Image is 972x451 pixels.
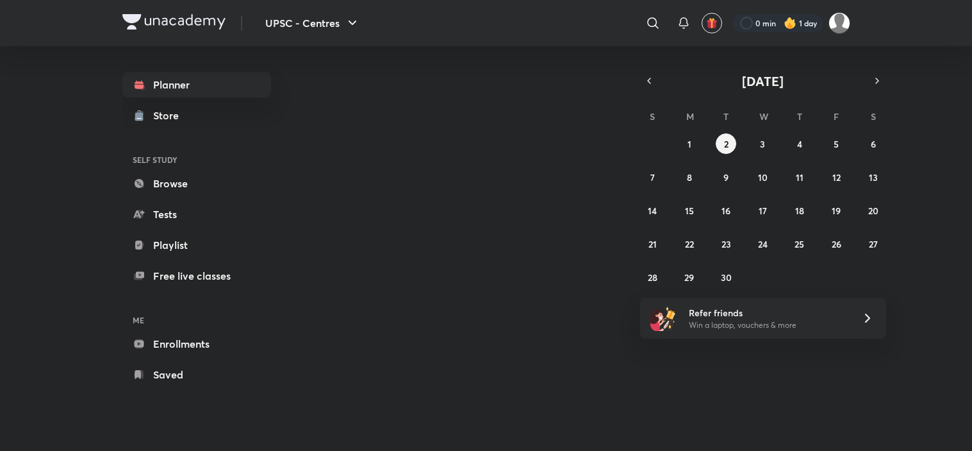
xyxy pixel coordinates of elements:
[648,238,657,250] abbr: September 21, 2025
[784,17,796,30] img: streak
[122,263,271,289] a: Free live classes
[789,234,810,254] button: September 25, 2025
[688,138,691,150] abbr: September 1, 2025
[716,167,736,187] button: September 9, 2025
[869,238,878,250] abbr: September 27, 2025
[679,267,700,287] button: September 29, 2025
[122,171,271,196] a: Browse
[863,200,884,221] button: September 20, 2025
[826,133,846,154] button: September 5, 2025
[679,200,700,221] button: September 15, 2025
[721,205,730,217] abbr: September 16, 2025
[795,238,804,250] abbr: September 25, 2025
[760,138,765,150] abbr: September 3, 2025
[742,72,784,90] span: [DATE]
[834,138,839,150] abbr: September 5, 2025
[122,309,271,331] h6: ME
[789,167,810,187] button: September 11, 2025
[642,234,663,254] button: September 21, 2025
[721,238,731,250] abbr: September 23, 2025
[723,110,729,123] abbr: Tuesday
[863,167,884,187] button: September 13, 2025
[871,138,876,150] abbr: September 6, 2025
[795,205,804,217] abbr: September 18, 2025
[122,331,271,357] a: Enrollments
[834,110,839,123] abbr: Friday
[658,72,868,90] button: [DATE]
[689,306,846,319] h6: Refer friends
[797,110,802,123] abbr: Thursday
[679,133,700,154] button: September 1, 2025
[871,110,876,123] abbr: Saturday
[752,234,773,254] button: September 24, 2025
[685,238,694,250] abbr: September 22, 2025
[758,238,768,250] abbr: September 24, 2025
[869,171,878,183] abbr: September 13, 2025
[826,234,846,254] button: September 26, 2025
[122,103,271,128] a: Store
[642,167,663,187] button: September 7, 2025
[122,72,271,98] a: Planner
[122,14,226,33] a: Company Logo
[797,138,802,150] abbr: September 4, 2025
[759,110,768,123] abbr: Wednesday
[650,110,655,123] abbr: Sunday
[752,200,773,221] button: September 17, 2025
[721,271,732,284] abbr: September 30, 2025
[724,138,729,150] abbr: September 2, 2025
[716,234,736,254] button: September 23, 2025
[723,171,729,183] abbr: September 9, 2025
[648,205,657,217] abbr: September 14, 2025
[826,200,846,221] button: September 19, 2025
[706,17,718,29] img: avatar
[796,171,803,183] abbr: September 11, 2025
[863,133,884,154] button: September 6, 2025
[868,205,878,217] abbr: September 20, 2025
[752,133,773,154] button: September 3, 2025
[716,200,736,221] button: September 16, 2025
[789,133,810,154] button: September 4, 2025
[648,271,657,284] abbr: September 28, 2025
[758,171,768,183] abbr: September 10, 2025
[716,133,736,154] button: September 2, 2025
[687,171,692,183] abbr: September 8, 2025
[789,200,810,221] button: September 18, 2025
[122,201,271,227] a: Tests
[832,238,841,250] abbr: September 26, 2025
[686,110,694,123] abbr: Monday
[832,171,841,183] abbr: September 12, 2025
[642,267,663,287] button: September 28, 2025
[826,167,846,187] button: September 12, 2025
[122,14,226,30] img: Company Logo
[684,271,694,284] abbr: September 29, 2025
[702,13,722,33] button: avatar
[752,167,773,187] button: September 10, 2025
[759,205,767,217] abbr: September 17, 2025
[122,149,271,171] h6: SELF STUDY
[650,171,655,183] abbr: September 7, 2025
[153,108,186,123] div: Store
[122,232,271,258] a: Playlist
[679,167,700,187] button: September 8, 2025
[832,205,841,217] abbr: September 19, 2025
[689,319,846,331] p: Win a laptop, vouchers & more
[650,305,676,331] img: referral
[122,362,271,387] a: Saved
[679,234,700,254] button: September 22, 2025
[685,205,694,217] abbr: September 15, 2025
[828,12,850,34] img: Abhijeet Srivastav
[642,200,663,221] button: September 14, 2025
[258,10,368,36] button: UPSC - Centres
[863,234,884,254] button: September 27, 2025
[716,267,736,287] button: September 30, 2025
